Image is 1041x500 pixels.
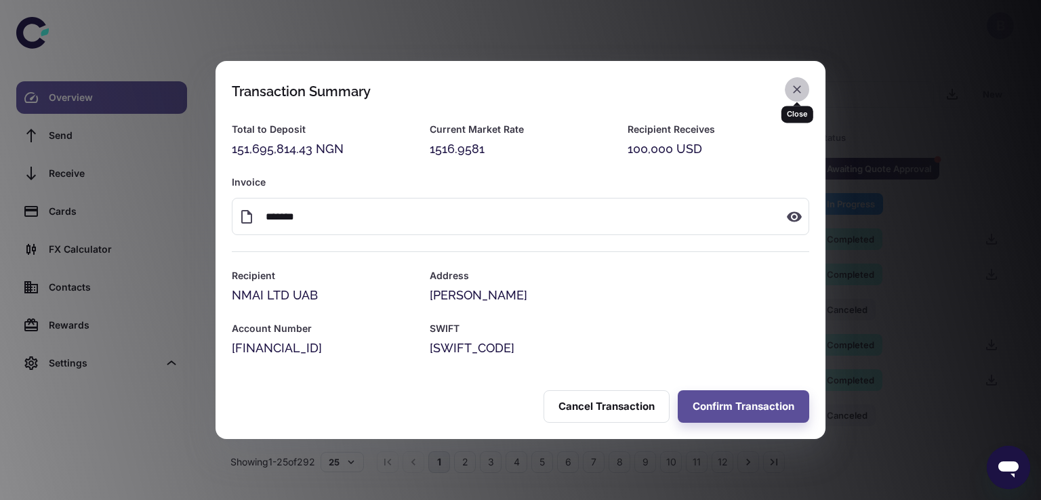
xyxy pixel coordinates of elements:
[232,83,371,100] div: Transaction Summary
[987,446,1030,489] iframe: Button to launch messaging window
[232,122,413,137] h6: Total to Deposit
[232,321,413,336] h6: Account Number
[678,390,809,423] button: Confirm Transaction
[430,140,611,159] div: 1516.9581
[430,321,809,336] h6: SWIFT
[430,268,809,283] h6: Address
[430,122,611,137] h6: Current Market Rate
[232,175,809,190] h6: Invoice
[232,286,413,305] div: NMAI LTD UAB
[232,339,413,358] div: [FINANCIAL_ID]
[232,140,413,159] div: 151,695,814.43 NGN
[628,122,809,137] h6: Recipient Receives
[781,106,813,123] div: Close
[628,140,809,159] div: 100,000 USD
[430,339,809,358] div: [SWIFT_CODE]
[544,390,670,423] button: Cancel Transaction
[232,268,413,283] h6: Recipient
[430,286,809,305] div: [PERSON_NAME]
